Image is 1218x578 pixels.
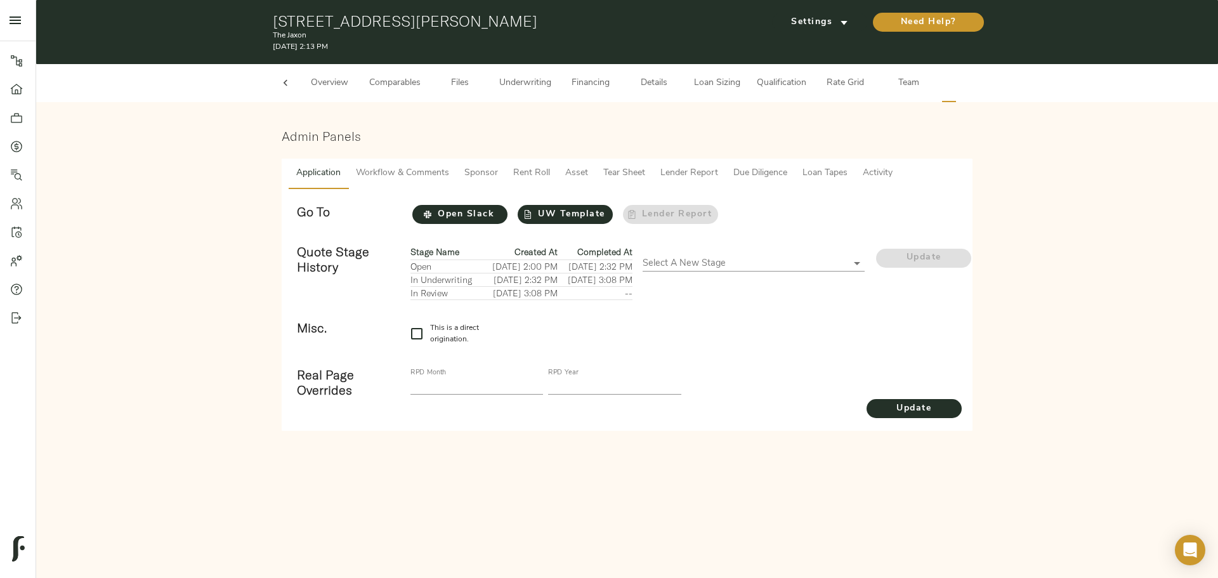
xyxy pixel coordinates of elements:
[306,76,354,91] span: Overview
[863,166,893,181] span: Activity
[603,166,645,181] span: Tear Sheet
[885,76,933,91] span: Team
[630,76,678,91] span: Details
[513,166,550,181] span: Rent Roll
[481,287,557,300] td: [DATE] 3:08 PM
[412,207,507,223] span: Open Slack
[410,273,481,287] td: In Underwriting
[273,30,745,41] p: The Jaxon
[518,207,613,223] span: UW Template
[785,15,855,30] span: Settings
[410,370,446,377] label: RPD Month
[757,76,806,91] span: Qualification
[566,76,615,91] span: Financing
[772,13,867,32] button: Settings
[410,246,459,258] strong: Stage Name
[297,204,330,220] strong: Go To
[558,273,632,287] td: [DATE] 3:08 PM
[548,370,578,377] label: RPD Year
[356,166,449,181] span: Workflow & Comments
[410,287,481,300] td: In Review
[296,166,341,181] span: Application
[518,205,613,224] a: UW Template
[802,166,848,181] span: Loan Tapes
[481,260,557,273] td: [DATE] 2:00 PM
[481,273,557,287] td: [DATE] 2:32 PM
[565,166,588,181] span: Asset
[948,76,997,91] span: Admin
[867,401,962,417] span: Update
[873,13,984,32] button: Need Help?
[297,320,327,336] strong: Misc.
[499,76,551,91] span: Underwriting
[693,76,742,91] span: Loan Sizing
[558,260,632,273] td: [DATE] 2:32 PM
[410,260,481,273] td: Open
[282,129,972,143] h3: Admin Panels
[660,166,718,181] span: Lender Report
[436,76,484,91] span: Files
[430,322,483,345] span: This is a direct origination.
[822,76,870,91] span: Rate Grid
[733,166,787,181] span: Due Diligence
[412,205,507,224] button: Open Slack
[558,287,632,300] td: --
[867,399,962,418] button: Update
[297,367,354,397] strong: Real Page Overrides
[514,246,558,258] strong: Created At
[577,246,632,258] strong: Completed At
[1175,535,1205,565] div: Open Intercom Messenger
[273,12,745,30] h1: [STREET_ADDRESS][PERSON_NAME]
[297,244,369,274] strong: Quote Stage History
[886,15,971,30] span: Need Help?
[369,76,421,91] span: Comparables
[464,166,498,181] span: Sponsor
[273,41,745,53] p: [DATE] 2:13 PM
